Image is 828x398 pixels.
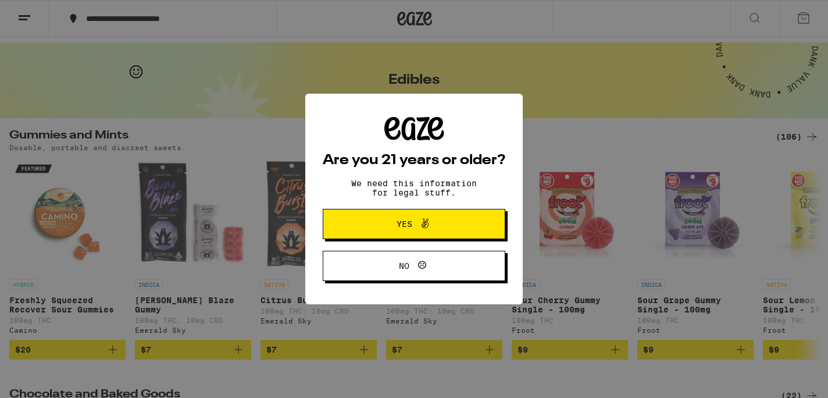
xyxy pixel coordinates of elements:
[323,154,505,168] h2: Are you 21 years or older?
[323,209,505,239] button: Yes
[399,262,409,270] span: No
[341,179,487,197] p: We need this information for legal stuff.
[397,220,412,228] span: Yes
[323,251,505,281] button: No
